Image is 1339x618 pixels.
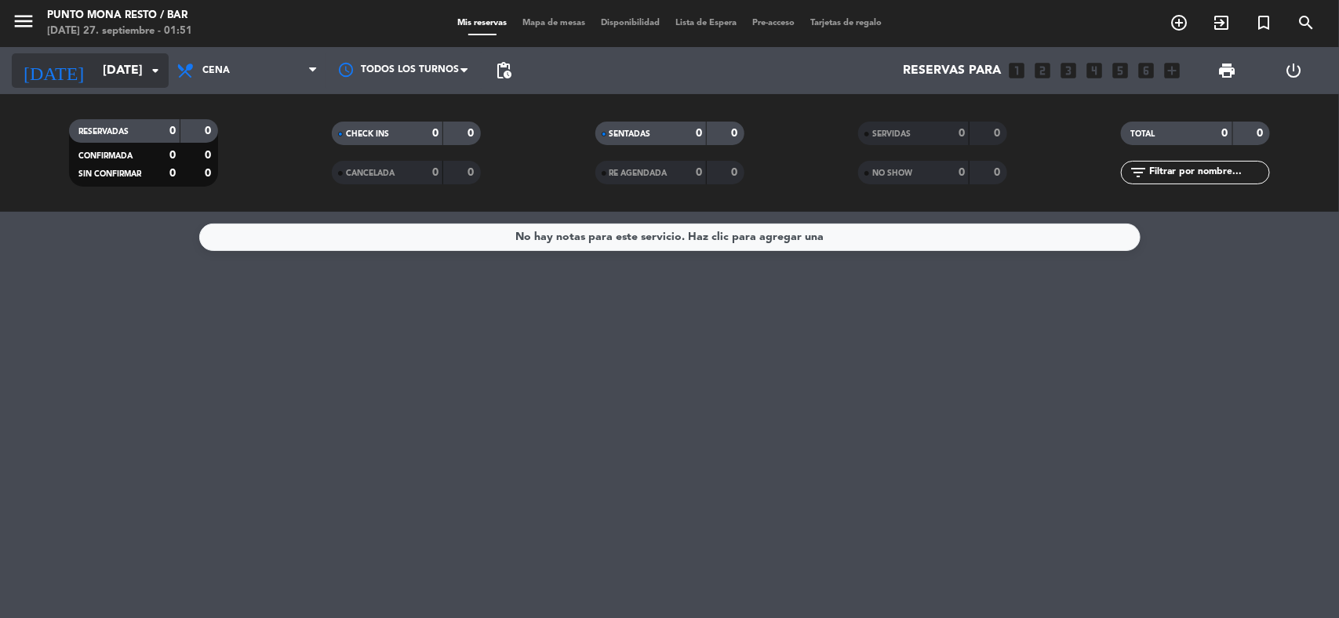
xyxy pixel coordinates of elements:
i: looks_3 [1059,60,1079,81]
i: add_circle_outline [1170,13,1188,32]
strong: 0 [731,128,740,139]
span: SIN CONFIRMAR [78,170,141,178]
strong: 0 [994,167,1003,178]
i: menu [12,9,35,33]
div: [DATE] 27. septiembre - 01:51 [47,24,192,39]
i: search [1297,13,1315,32]
strong: 0 [731,167,740,178]
i: power_settings_new [1284,61,1303,80]
i: turned_in_not [1254,13,1273,32]
strong: 0 [169,150,176,161]
strong: 0 [1222,128,1228,139]
span: Tarjetas de regalo [802,19,890,27]
strong: 0 [205,125,214,136]
strong: 0 [696,167,702,178]
i: looks_one [1007,60,1028,81]
span: Reservas para [904,64,1002,78]
strong: 0 [169,125,176,136]
span: Mis reservas [449,19,515,27]
span: RESERVADAS [78,128,129,136]
strong: 0 [432,167,438,178]
span: SENTADAS [609,130,651,138]
i: arrow_drop_down [146,61,165,80]
input: Filtrar por nombre... [1148,164,1269,181]
span: TOTAL [1130,130,1155,138]
span: Pre-acceso [744,19,802,27]
span: CHECK INS [346,130,389,138]
div: LOG OUT [1261,47,1327,94]
strong: 0 [468,167,478,178]
span: Cena [202,65,230,76]
span: CONFIRMADA [78,152,133,160]
span: NO SHOW [872,169,912,177]
strong: 0 [169,168,176,179]
i: add_box [1163,60,1183,81]
i: exit_to_app [1212,13,1231,32]
div: No hay notas para este servicio. Haz clic para agregar una [515,228,824,246]
i: looks_5 [1111,60,1131,81]
strong: 0 [959,128,965,139]
span: Mapa de mesas [515,19,593,27]
strong: 0 [696,128,702,139]
strong: 0 [994,128,1003,139]
span: pending_actions [494,61,513,80]
strong: 0 [432,128,438,139]
i: looks_4 [1085,60,1105,81]
strong: 0 [1257,128,1267,139]
div: Punto Mona Resto / Bar [47,8,192,24]
span: print [1217,61,1236,80]
strong: 0 [468,128,478,139]
span: CANCELADA [346,169,395,177]
strong: 0 [959,167,965,178]
span: Lista de Espera [668,19,744,27]
i: filter_list [1129,163,1148,182]
button: menu [12,9,35,38]
strong: 0 [205,150,214,161]
i: looks_two [1033,60,1053,81]
span: SERVIDAS [872,130,911,138]
i: [DATE] [12,53,95,88]
strong: 0 [205,168,214,179]
i: looks_6 [1137,60,1157,81]
span: RE AGENDADA [609,169,668,177]
span: Disponibilidad [593,19,668,27]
